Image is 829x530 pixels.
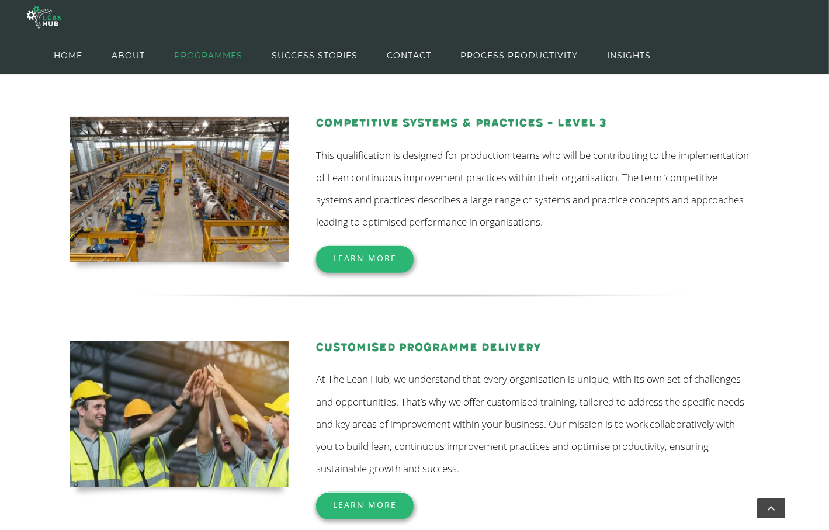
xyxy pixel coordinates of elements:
a: INSIGHTS [607,36,651,74]
a: HOME [54,36,82,74]
span: ABOUT [112,29,145,82]
a: Learn More [316,245,414,271]
a: PROGRAMMES [174,36,242,74]
a: SUCCESS STORIES [272,36,358,74]
a: Customised Programme Delivery [316,341,541,354]
span: INSIGHTS [607,29,651,82]
span: PROGRAMMES [174,29,242,82]
span: CONTACT [387,29,431,82]
span: HOME [54,29,82,82]
span: This qualification is designed for production teams who will be contributing to the implementatio... [316,148,750,229]
a: Learn More [316,492,414,517]
span: SUCCESS STORIES [272,29,358,82]
span: PROCESS PRODUCTIVITY [460,29,578,82]
nav: Main Menu [54,36,651,74]
img: Group,Of,Diverse,Warehouse,Workers,Join,Hands,Together,In,Storage [70,341,289,487]
a: PROCESS PRODUCTIVITY [460,36,578,74]
img: The Lean Hub | Optimising productivity with Lean Logo [27,1,61,33]
img: science-in-hd-pAzSrQF3XUQ-unsplash [70,117,289,262]
span: At The Lean Hub, we understand that every organisation is unique, with its own set of challenges ... [316,372,745,475]
a: Competitive Systems & Practices – Level 3 [316,116,607,130]
a: ABOUT [112,36,145,74]
span: Learn More [333,252,397,264]
span: Learn More [333,499,397,510]
a: CONTACT [387,36,431,74]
